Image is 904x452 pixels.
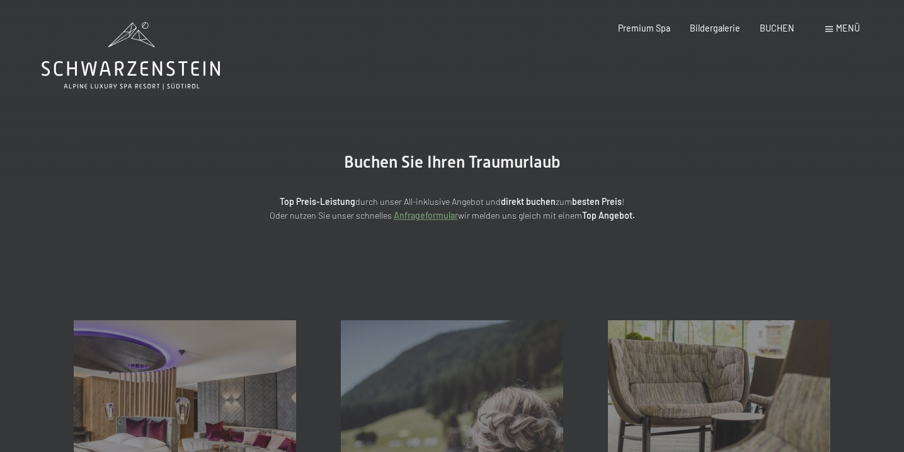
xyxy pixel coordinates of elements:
[344,153,561,171] span: Buchen Sie Ihren Traumurlaub
[280,196,355,207] strong: Top Preis-Leistung
[836,23,860,33] span: Menü
[618,23,670,33] a: Premium Spa
[394,210,458,221] a: Anfrageformular
[175,195,729,223] p: durch unser All-inklusive Angebot und zum ! Oder nutzen Sie unser schnelles wir melden uns gleich...
[760,23,794,33] a: BUCHEN
[501,196,556,207] strong: direkt buchen
[582,210,635,221] strong: Top Angebot.
[690,23,740,33] a: Bildergalerie
[572,196,622,207] strong: besten Preis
